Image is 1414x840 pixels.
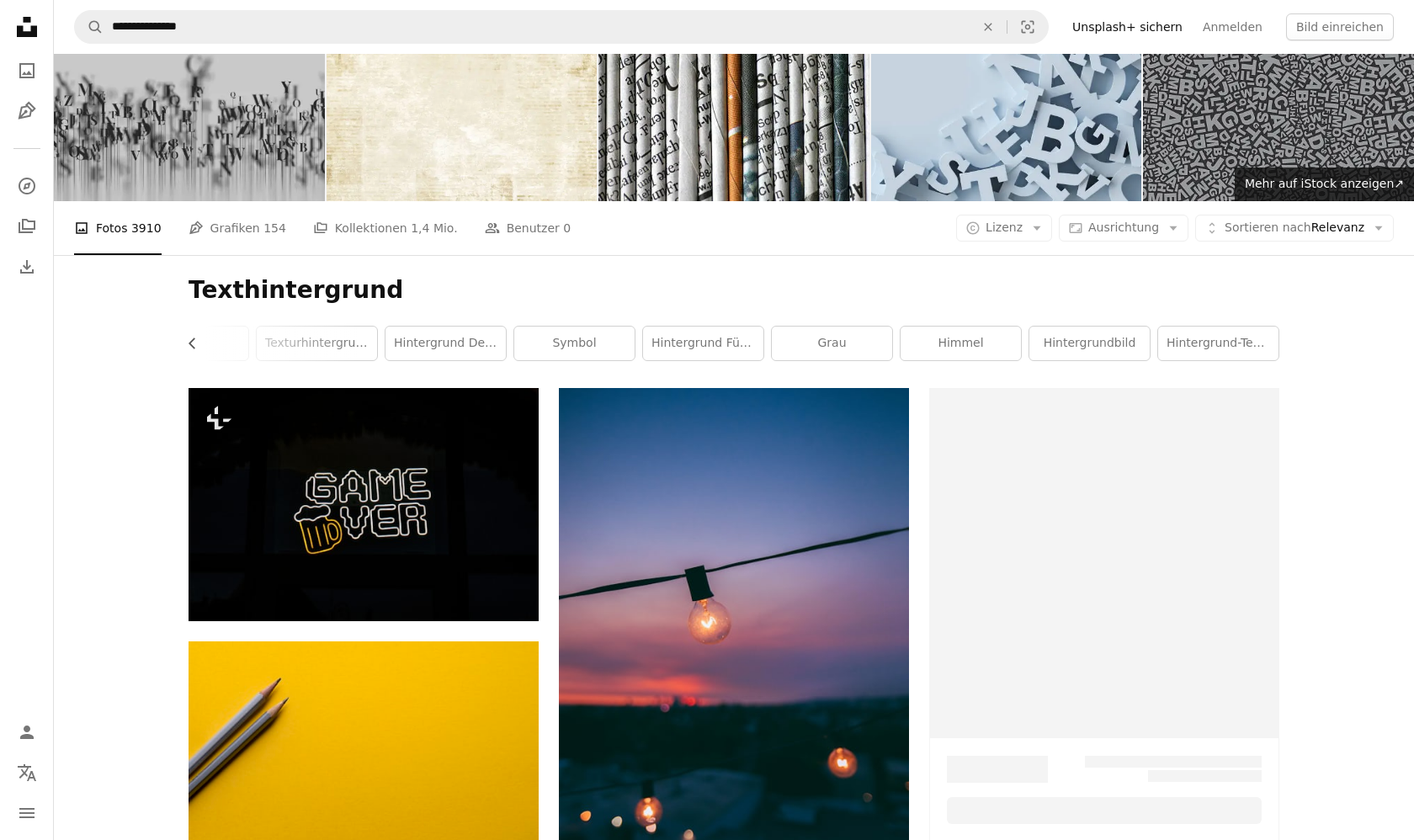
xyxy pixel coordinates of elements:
[1085,756,1262,782] span: –– ––– ––– –– ––– – ––– ––– –––– – – –– ––– – – ––– –– –– –––– ––
[559,643,909,658] a: Glühbirnen-Fotografie
[10,756,44,789] button: Sprache
[189,327,208,360] button: Liste nach links verschieben
[189,497,539,512] a: Eine Leuchtreklame, die besagt, dass das Spiel in einem dunklen Raum vorbei ist
[1029,327,1150,360] a: Hintergrundbild
[10,54,44,88] a: Fotos
[75,11,104,43] button: Unsplash suchen
[189,275,1279,306] h1: Texthintergrund
[1225,221,1311,234] span: Sortieren nach
[1158,327,1278,360] a: Hintergrund-Textur
[54,21,325,201] img: Abstraktes Design mit Buchstaben Hintergrund
[10,10,44,47] a: Startseite — Unsplash
[1088,221,1159,234] span: Ausrichtung
[1225,220,1364,237] span: Relevanz
[1059,215,1188,242] button: Ausrichtung
[257,327,377,360] a: Texturhintergrund
[313,201,458,255] a: Kollektionen 1,4 Mio.
[263,219,286,237] span: 154
[189,751,539,766] a: zwei graue Bleistifte auf gelber Oberfläche
[10,210,44,243] a: Kollektionen
[901,327,1021,360] a: Himmel
[643,327,763,360] a: Hintergrund für Text
[514,327,635,360] a: Symbol
[986,221,1023,234] span: Lizenz
[1235,167,1414,201] a: Mehr auf iStock anzeigen↗
[385,327,506,360] a: Hintergrund des Schreibens
[411,219,457,237] span: 1,4 Mio.
[10,715,44,749] a: Anmelden / Registrieren
[598,21,869,201] img: Gerollter Zeitung Seiten
[1286,13,1394,40] button: Bild einreichen
[10,250,44,284] a: Bisherige Downloads
[485,201,571,255] a: Benutzer 0
[563,219,571,237] span: 0
[871,21,1142,201] img: Alphabet, abstrakter Hintergrund mit englischen Großbuchstaben
[327,21,598,201] img: Zeitung mit altem Grunge unleserlichem Papiertexturhintergrund
[1062,13,1193,40] a: Unsplash+ sichern
[10,169,44,203] a: Entdecken
[1195,215,1394,242] button: Sortieren nachRelevanz
[1007,11,1048,43] button: Visuelle Suche
[1143,21,1414,201] img: graue Farbe Abstrakte Buchstaben nahtlose Muster
[956,215,1052,242] button: Lizenz
[1193,13,1273,40] a: Anmelden
[10,94,44,128] a: Grafiken
[189,388,539,621] img: Eine Leuchtreklame, die besagt, dass das Spiel in einem dunklen Raum vorbei ist
[1245,177,1404,190] span: Mehr auf iStock anzeigen ↗
[772,327,892,360] a: grau
[189,201,286,255] a: Grafiken 154
[10,796,44,830] button: Menü
[74,10,1049,44] form: Finden Sie Bildmaterial auf der ganzen Webseite
[970,11,1007,43] button: Löschen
